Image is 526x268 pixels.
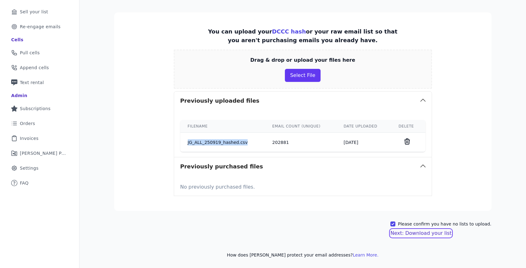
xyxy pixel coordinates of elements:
span: Append cells [20,65,49,71]
span: Orders [20,120,35,127]
span: FAQ [20,180,29,186]
button: Next: Download your list [390,230,452,237]
span: [PERSON_NAME] Performance [20,150,67,156]
span: Pull cells [20,50,40,56]
a: Re-engage emails [5,20,74,33]
p: Drag & drop or upload your files here [250,56,355,64]
h3: Previously uploaded files [180,96,259,105]
span: Re-engage emails [20,24,61,30]
a: Append cells [5,61,74,74]
a: Invoices [5,132,74,145]
a: [PERSON_NAME] Performance [5,146,74,160]
button: Select File [285,69,321,82]
a: Text rental [5,76,74,89]
span: Text rental [20,79,44,86]
a: Sell your list [5,5,74,19]
td: JG_ALL_250919_hashed.csv [180,133,265,152]
label: Please confirm you have no lists to upload. [398,221,491,227]
span: Invoices [20,135,38,141]
button: Previously purchased files [174,157,432,176]
th: Date uploaded [336,120,391,133]
th: Delete [391,120,425,133]
td: [DATE] [336,133,391,152]
a: FAQ [5,176,74,190]
span: Subscriptions [20,105,51,112]
div: Cells [11,37,23,43]
span: Sell your list [20,9,48,15]
div: Admin [11,92,27,99]
a: DCCC hash [272,28,306,35]
p: You can upload your or your raw email list so that you aren't purchasing emails you already have. [206,27,400,45]
a: Settings [5,161,74,175]
p: No previously purchased files. [180,181,425,191]
th: Email count (unique) [265,120,336,133]
a: Pull cells [5,46,74,60]
button: Previously uploaded files [174,92,432,110]
a: Orders [5,117,74,130]
a: Subscriptions [5,102,74,115]
span: Settings [20,165,38,171]
button: Learn More. [353,252,379,258]
th: Filename [180,120,265,133]
td: 202881 [265,133,336,152]
p: How does [PERSON_NAME] protect your email addresses? [114,252,492,258]
h3: Previously purchased files [180,162,263,171]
